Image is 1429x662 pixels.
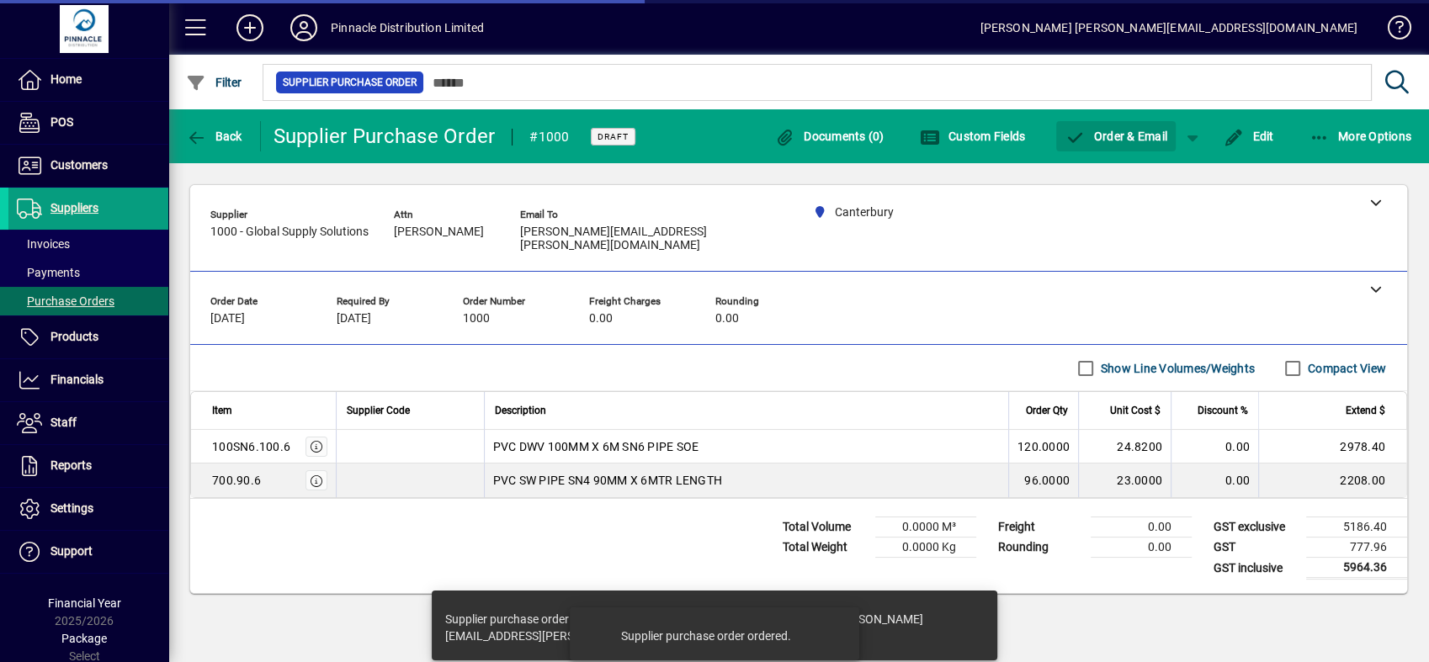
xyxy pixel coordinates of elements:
[8,102,168,144] a: POS
[1026,401,1068,420] span: Order Qty
[1171,463,1258,497] td: 0.00
[61,632,107,645] span: Package
[990,538,1091,558] td: Rounding
[990,517,1091,538] td: Freight
[520,225,773,252] span: [PERSON_NAME][EMAIL_ADDRESS][PERSON_NAME][DOMAIN_NAME]
[50,458,92,472] span: Reports
[621,628,791,644] div: Supplier purchase order ordered.
[212,401,232,420] span: Item
[1306,517,1407,538] td: 5186.40
[50,72,82,86] span: Home
[50,330,98,343] span: Products
[1224,130,1274,143] span: Edit
[17,237,70,251] span: Invoices
[980,14,1357,41] div: [PERSON_NAME] [PERSON_NAME][EMAIL_ADDRESS][DOMAIN_NAME]
[1056,121,1176,151] button: Order & Email
[920,130,1026,143] span: Custom Fields
[774,538,875,558] td: Total Weight
[445,611,967,644] div: Supplier purchase order #1000 posted. Supplier purchase order emailed to [PERSON_NAME][EMAIL_ADDR...
[1171,430,1258,463] td: 0.00
[8,488,168,530] a: Settings
[1258,430,1406,463] td: 2978.40
[50,544,93,558] span: Support
[50,416,77,429] span: Staff
[493,472,723,489] span: PVC SW PIPE SN4 90MM X 6MTR LENGTH
[1306,538,1407,558] td: 777.96
[1078,430,1171,463] td: 24.8200
[8,287,168,315] a: Purchase Orders
[8,316,168,358] a: Products
[8,59,168,101] a: Home
[210,312,245,326] span: [DATE]
[1258,463,1406,497] td: 2208.00
[1008,463,1078,497] td: 96.0000
[182,67,247,98] button: Filter
[1205,538,1306,558] td: GST
[8,230,168,258] a: Invoices
[274,123,496,150] div: Supplier Purchase Order
[1205,558,1306,579] td: GST inclusive
[212,438,290,455] div: 100SN6.100.6
[17,294,114,308] span: Purchase Orders
[715,312,739,326] span: 0.00
[1097,360,1255,377] label: Show Line Volumes/Weights
[774,517,875,538] td: Total Volume
[875,538,976,558] td: 0.0000 Kg
[771,121,889,151] button: Documents (0)
[529,124,569,151] div: #1000
[223,13,277,43] button: Add
[8,258,168,287] a: Payments
[1304,360,1386,377] label: Compact View
[8,402,168,444] a: Staff
[1110,401,1161,420] span: Unit Cost $
[589,312,613,326] span: 0.00
[493,438,699,455] span: PVC DWV 100MM X 6M SN6 PIPE SOE
[8,145,168,187] a: Customers
[48,596,121,610] span: Financial Year
[277,13,331,43] button: Profile
[50,201,98,214] span: Suppliers
[8,359,168,401] a: Financials
[916,121,1030,151] button: Custom Fields
[1091,538,1192,558] td: 0.00
[212,472,261,489] div: 700.90.6
[1078,463,1171,497] td: 23.0000
[1008,430,1078,463] td: 120.0000
[598,131,629,142] span: Draft
[50,158,108,172] span: Customers
[1305,121,1416,151] button: More Options
[50,373,104,386] span: Financials
[1205,517,1306,538] td: GST exclusive
[168,121,261,151] app-page-header-button: Back
[495,401,546,420] span: Description
[1065,130,1167,143] span: Order & Email
[210,225,369,239] span: 1000 - Global Supply Solutions
[50,115,73,129] span: POS
[17,266,80,279] span: Payments
[8,531,168,573] a: Support
[1219,121,1278,151] button: Edit
[283,74,417,91] span: Supplier Purchase Order
[1374,3,1408,58] a: Knowledge Base
[1306,558,1407,579] td: 5964.36
[463,312,490,326] span: 1000
[775,130,884,143] span: Documents (0)
[1346,401,1385,420] span: Extend $
[50,501,93,515] span: Settings
[182,121,247,151] button: Back
[347,401,410,420] span: Supplier Code
[1091,517,1192,538] td: 0.00
[186,130,242,143] span: Back
[331,14,484,41] div: Pinnacle Distribution Limited
[8,445,168,487] a: Reports
[186,76,242,89] span: Filter
[394,225,484,239] span: [PERSON_NAME]
[337,312,371,326] span: [DATE]
[1309,130,1412,143] span: More Options
[875,517,976,538] td: 0.0000 M³
[1198,401,1248,420] span: Discount %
